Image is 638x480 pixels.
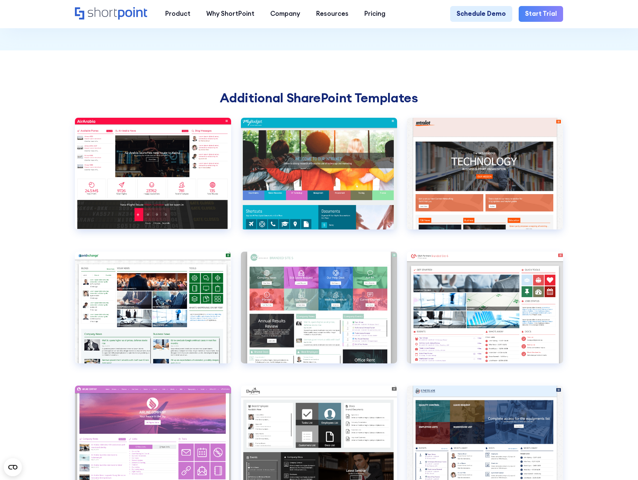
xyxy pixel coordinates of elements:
[198,6,262,22] a: Why ShortPoint
[364,9,385,18] div: Pricing
[241,118,397,242] a: Branded Site 2
[165,9,190,18] div: Product
[75,90,563,105] h2: Additional SharePoint Templates
[308,6,356,22] a: Resources
[600,444,638,480] iframe: Chat Widget
[262,6,308,22] a: Company
[206,9,254,18] div: Why ShortPoint
[450,6,512,22] a: Schedule Demo
[407,118,563,242] a: Branded Site 3
[316,9,349,18] div: Resources
[157,6,198,22] a: Product
[4,458,22,476] button: Open CMP widget
[75,118,231,242] a: Branded Site 1
[519,6,563,22] a: Start Trial
[356,6,393,22] a: Pricing
[241,252,397,376] a: Branded Site 5
[407,252,563,376] a: Branded Site 6
[75,252,231,376] a: Branded Site 4
[75,7,149,21] a: Home
[270,9,300,18] div: Company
